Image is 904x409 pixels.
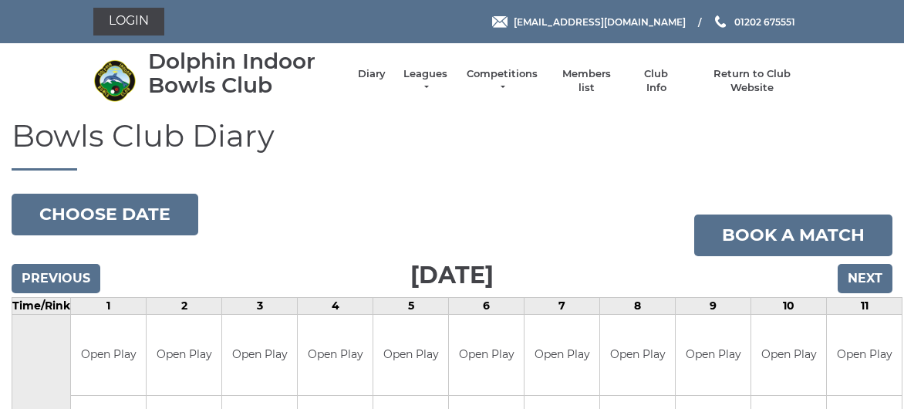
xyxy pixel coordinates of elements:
td: Open Play [751,315,826,396]
td: 5 [373,297,449,314]
td: 4 [298,297,373,314]
div: Dolphin Indoor Bowls Club [148,49,342,97]
td: Open Play [827,315,902,396]
a: Club Info [634,67,679,95]
a: Book a match [694,215,892,256]
a: Competitions [465,67,539,95]
td: Open Play [676,315,751,396]
td: 8 [600,297,676,314]
a: Email [EMAIL_ADDRESS][DOMAIN_NAME] [492,15,686,29]
h1: Bowls Club Diary [12,119,892,171]
td: 7 [525,297,600,314]
td: 11 [827,297,902,314]
button: Choose date [12,194,198,235]
td: 3 [222,297,298,314]
span: [EMAIL_ADDRESS][DOMAIN_NAME] [514,15,686,27]
td: Open Play [71,315,146,396]
img: Phone us [715,15,726,28]
td: Open Play [600,315,675,396]
td: 6 [449,297,525,314]
a: Diary [358,67,386,81]
td: 9 [676,297,751,314]
td: Open Play [525,315,599,396]
td: 1 [71,297,147,314]
input: Previous [12,264,100,293]
a: Members list [554,67,618,95]
td: Open Play [147,315,221,396]
td: 2 [147,297,222,314]
input: Next [838,264,892,293]
td: 10 [751,297,827,314]
a: Leagues [401,67,450,95]
a: Phone us 01202 675551 [713,15,795,29]
td: Time/Rink [12,297,71,314]
td: Open Play [298,315,373,396]
img: Email [492,16,508,28]
a: Return to Club Website [694,67,811,95]
img: Dolphin Indoor Bowls Club [93,59,136,102]
span: 01202 675551 [734,15,795,27]
a: Login [93,8,164,35]
td: Open Play [222,315,297,396]
td: Open Play [373,315,448,396]
td: Open Play [449,315,524,396]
